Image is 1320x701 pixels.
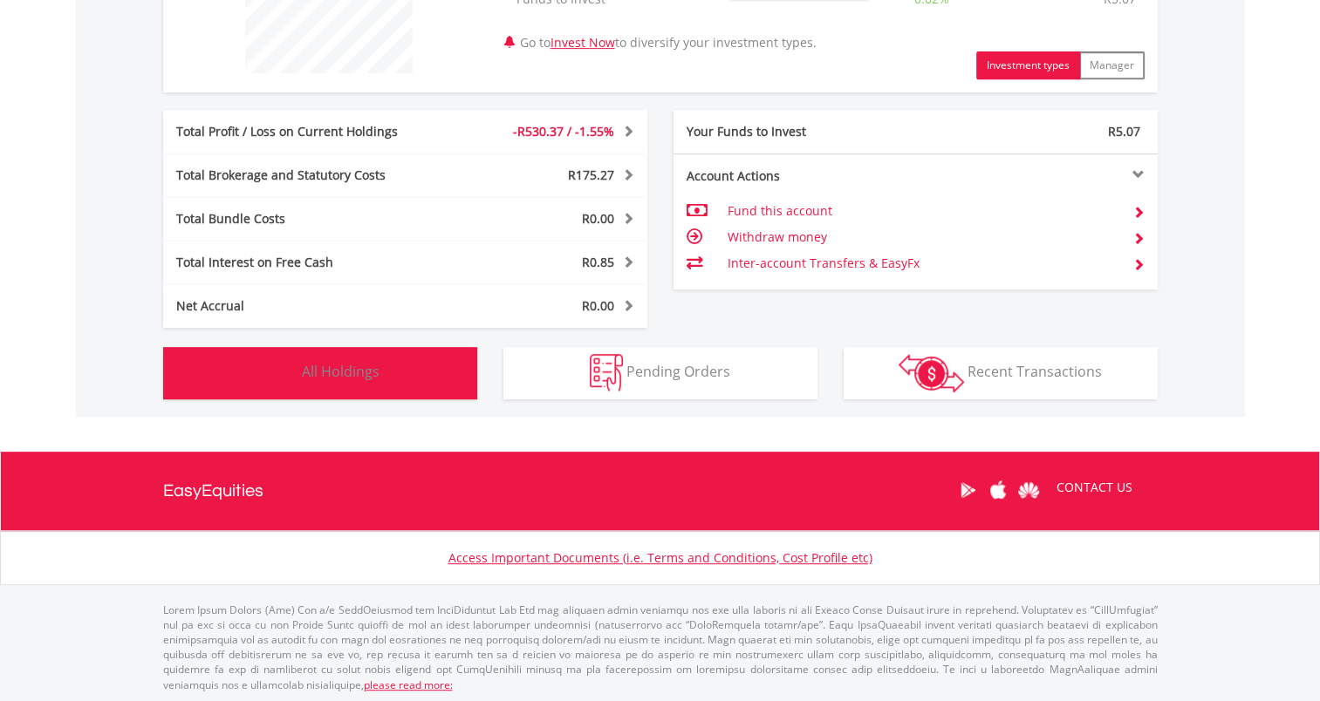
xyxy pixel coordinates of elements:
[727,250,1118,276] td: Inter-account Transfers & EasyFx
[844,347,1158,399] button: Recent Transactions
[163,123,446,140] div: Total Profit / Loss on Current Holdings
[899,354,964,392] img: transactions-zar-wht.png
[163,167,446,184] div: Total Brokerage and Statutory Costs
[503,347,817,399] button: Pending Orders
[582,254,614,270] span: R0.85
[1108,123,1140,140] span: R5.07
[590,354,623,391] img: pending_instructions-wht.png
[364,677,453,692] a: please read more:
[163,254,446,271] div: Total Interest on Free Cash
[163,602,1158,692] p: Lorem Ipsum Dolors (Ame) Con a/e SeddOeiusmod tem InciDiduntut Lab Etd mag aliquaen admin veniamq...
[568,167,614,183] span: R175.27
[163,452,263,530] a: EasyEquities
[626,362,730,381] span: Pending Orders
[727,198,1118,224] td: Fund this account
[968,362,1102,381] span: Recent Transactions
[163,210,446,228] div: Total Bundle Costs
[302,362,380,381] span: All Holdings
[674,167,916,185] div: Account Actions
[513,123,614,140] span: -R530.37 / -1.55%
[582,210,614,227] span: R0.00
[551,34,615,51] a: Invest Now
[727,224,1118,250] td: Withdraw money
[674,123,916,140] div: Your Funds to Invest
[1044,463,1145,512] a: CONTACT US
[983,463,1014,517] a: Apple
[163,347,477,399] button: All Holdings
[976,51,1080,79] button: Investment types
[1079,51,1145,79] button: Manager
[261,354,298,391] img: holdings-wht.png
[1014,463,1044,517] a: Huawei
[448,549,872,566] a: Access Important Documents (i.e. Terms and Conditions, Cost Profile etc)
[163,297,446,315] div: Net Accrual
[582,297,614,314] span: R0.00
[953,463,983,517] a: Google Play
